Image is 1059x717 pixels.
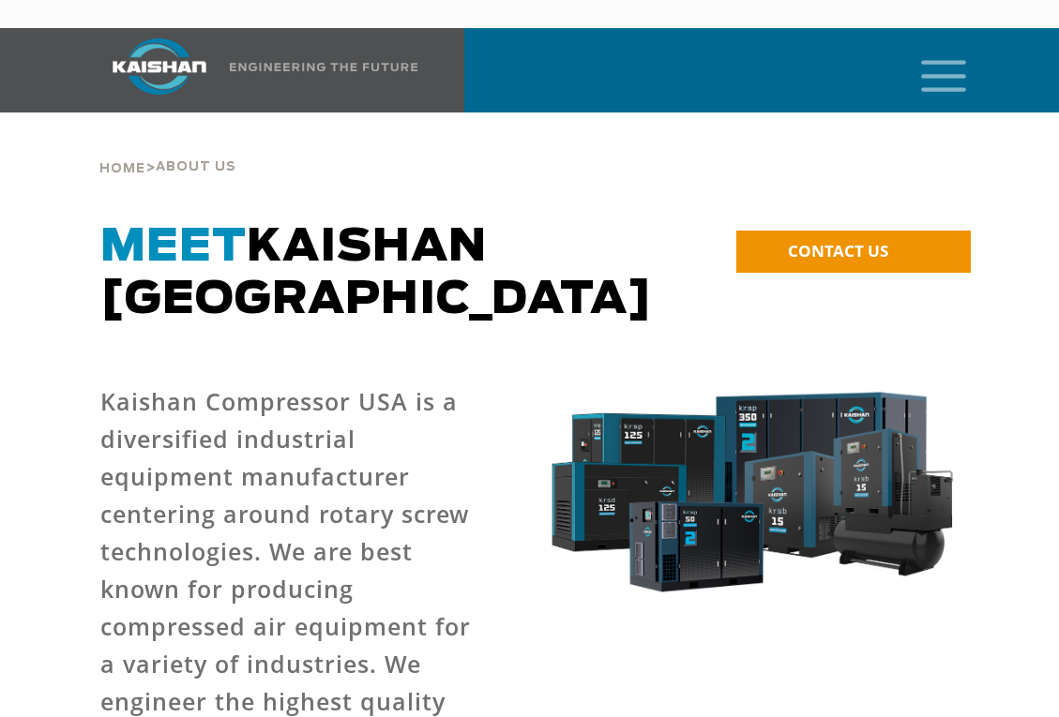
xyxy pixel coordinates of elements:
[156,161,236,173] span: About Us
[99,112,236,184] div: >
[100,225,653,322] span: Kaishan [GEOGRAPHIC_DATA]
[914,54,946,86] a: mobile menu
[89,28,421,112] a: Kaishan USA
[541,382,960,609] img: krsb
[89,38,230,95] img: kaishan logo
[99,163,145,175] span: Home
[736,231,971,273] a: CONTACT US
[788,240,888,261] span: CONTACT US
[99,159,145,176] a: Home
[230,63,417,71] img: Engineering the future
[100,225,247,270] span: Meet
